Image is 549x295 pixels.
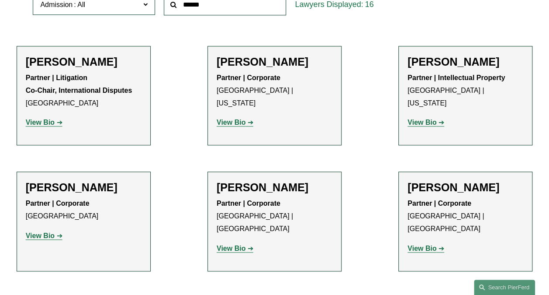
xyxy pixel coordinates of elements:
[26,119,55,126] strong: View Bio
[26,197,142,223] p: [GEOGRAPHIC_DATA]
[217,200,280,207] strong: Partner | Corporate
[407,245,436,252] strong: View Bio
[407,74,505,81] strong: Partner | Intellectual Property
[26,232,55,239] strong: View Bio
[217,55,332,68] h2: [PERSON_NAME]
[217,245,253,252] a: View Bio
[26,119,62,126] a: View Bio
[217,72,332,109] p: [GEOGRAPHIC_DATA] | [US_STATE]
[26,72,142,109] p: [GEOGRAPHIC_DATA]
[407,55,523,68] h2: [PERSON_NAME]
[407,119,436,126] strong: View Bio
[217,119,253,126] a: View Bio
[217,245,245,252] strong: View Bio
[217,197,332,235] p: [GEOGRAPHIC_DATA] | [GEOGRAPHIC_DATA]
[474,280,535,295] a: Search this site
[407,200,471,207] strong: Partner | Corporate
[407,119,444,126] a: View Bio
[217,119,245,126] strong: View Bio
[407,72,523,109] p: [GEOGRAPHIC_DATA] | [US_STATE]
[26,232,62,239] a: View Bio
[407,245,444,252] a: View Bio
[26,55,142,68] h2: [PERSON_NAME]
[40,1,73,8] span: Admission
[217,74,280,81] strong: Partner | Corporate
[26,181,142,194] h2: [PERSON_NAME]
[407,197,523,235] p: [GEOGRAPHIC_DATA] | [GEOGRAPHIC_DATA]
[26,200,90,207] strong: Partner | Corporate
[26,74,132,94] strong: Partner | Litigation Co-Chair, International Disputes
[217,181,332,194] h2: [PERSON_NAME]
[407,181,523,194] h2: [PERSON_NAME]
